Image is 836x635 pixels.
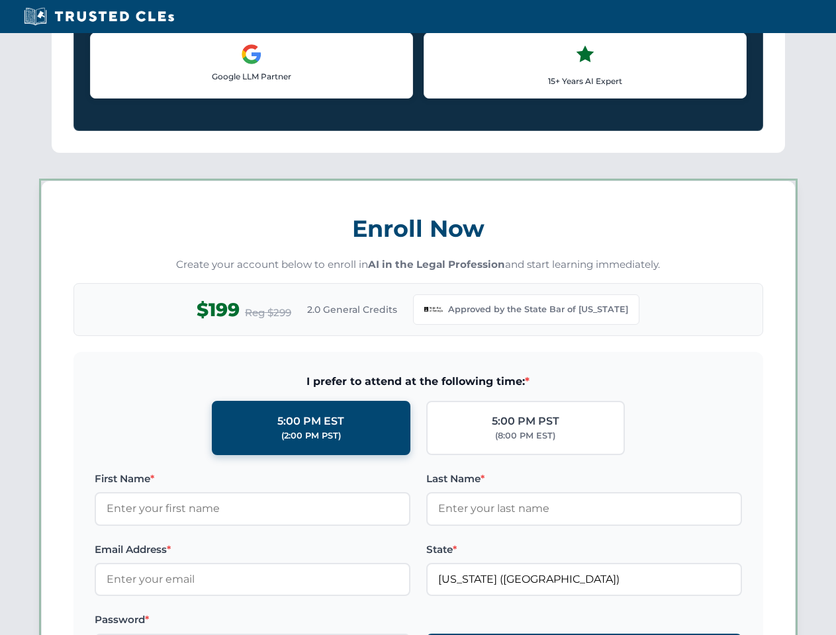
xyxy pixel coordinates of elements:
div: (2:00 PM PST) [281,429,341,443]
div: (8:00 PM EST) [495,429,555,443]
label: State [426,542,742,558]
span: I prefer to attend at the following time: [95,373,742,390]
input: Enter your last name [426,492,742,525]
span: 2.0 General Credits [307,302,397,317]
label: Last Name [426,471,742,487]
img: Google [241,44,262,65]
label: Password [95,612,410,628]
span: $199 [197,295,240,325]
img: Georgia Bar [424,300,443,319]
strong: AI in the Legal Profession [368,258,505,271]
span: Approved by the State Bar of [US_STATE] [448,303,628,316]
input: Enter your email [95,563,410,596]
span: Reg $299 [245,305,291,321]
h3: Enroll Now [73,208,763,249]
p: Google LLM Partner [101,70,402,83]
p: Create your account below to enroll in and start learning immediately. [73,257,763,273]
p: 15+ Years AI Expert [435,75,735,87]
div: 5:00 PM EST [277,413,344,430]
input: Georgia (GA) [426,563,742,596]
label: First Name [95,471,410,487]
img: Trusted CLEs [20,7,178,26]
input: Enter your first name [95,492,410,525]
label: Email Address [95,542,410,558]
div: 5:00 PM PST [492,413,559,430]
